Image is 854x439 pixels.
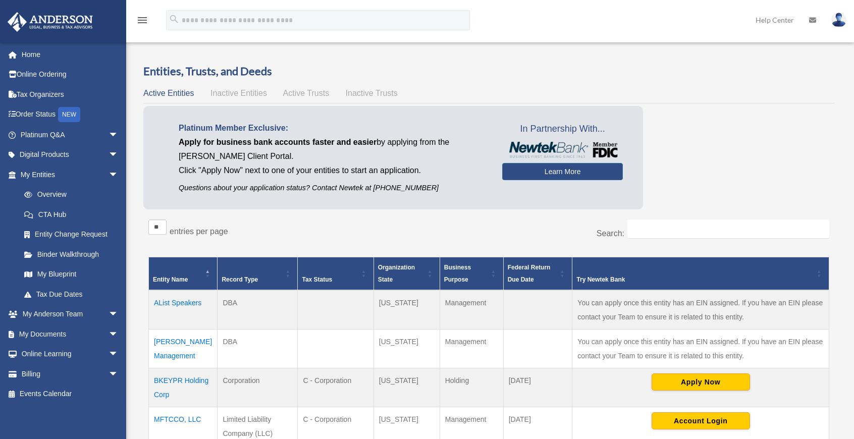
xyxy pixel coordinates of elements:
[14,225,129,245] a: Entity Change Request
[597,229,624,238] label: Search:
[109,364,129,385] span: arrow_drop_down
[109,125,129,145] span: arrow_drop_down
[440,257,503,290] th: Business Purpose: Activate to sort
[218,257,298,290] th: Record Type: Activate to sort
[7,344,134,364] a: Online Learningarrow_drop_down
[136,18,148,26] a: menu
[652,416,750,424] a: Account Login
[373,329,440,368] td: [US_STATE]
[378,264,415,283] span: Organization State
[576,273,814,286] div: Try Newtek Bank
[346,89,398,97] span: Inactive Trusts
[149,257,218,290] th: Entity Name: Activate to invert sorting
[572,290,829,330] td: You can apply once this entity has an EIN assigned. If you have an EIN please contact your Team t...
[7,304,134,324] a: My Anderson Teamarrow_drop_down
[179,138,377,146] span: Apply for business bank accounts faster and easier
[7,44,134,65] a: Home
[507,142,618,158] img: NewtekBankLogoSM.png
[149,290,218,330] td: AList Speakers
[503,257,572,290] th: Federal Return Due Date: Activate to sort
[283,89,330,97] span: Active Trusts
[5,12,96,32] img: Anderson Advisors Platinum Portal
[153,276,188,283] span: Entity Name
[179,121,487,135] p: Platinum Member Exclusive:
[298,368,373,407] td: C - Corporation
[831,13,846,27] img: User Pic
[7,324,134,344] a: My Documentsarrow_drop_down
[109,324,129,345] span: arrow_drop_down
[298,257,373,290] th: Tax Status: Activate to sort
[652,373,750,391] button: Apply Now
[218,290,298,330] td: DBA
[7,145,134,165] a: Digital Productsarrow_drop_down
[136,14,148,26] i: menu
[222,276,258,283] span: Record Type
[14,284,129,304] a: Tax Due Dates
[14,204,129,225] a: CTA Hub
[572,329,829,368] td: You can apply once this entity has an EIN assigned. If you have an EIN please contact your Team t...
[143,64,834,79] h3: Entities, Trusts, and Deeds
[302,276,332,283] span: Tax Status
[179,135,487,163] p: by applying from the [PERSON_NAME] Client Portal.
[109,304,129,325] span: arrow_drop_down
[7,364,134,384] a: Billingarrow_drop_down
[7,104,134,125] a: Order StatusNEW
[179,182,487,194] p: Questions about your application status? Contact Newtek at [PHONE_NUMBER]
[440,290,503,330] td: Management
[109,164,129,185] span: arrow_drop_down
[7,65,134,85] a: Online Ordering
[7,384,134,404] a: Events Calendar
[218,329,298,368] td: DBA
[652,412,750,429] button: Account Login
[170,227,228,236] label: entries per page
[502,121,623,137] span: In Partnership With...
[373,290,440,330] td: [US_STATE]
[373,257,440,290] th: Organization State: Activate to sort
[14,185,124,205] a: Overview
[502,163,623,180] a: Learn More
[503,368,572,407] td: [DATE]
[58,107,80,122] div: NEW
[572,257,829,290] th: Try Newtek Bank : Activate to sort
[440,329,503,368] td: Management
[109,344,129,365] span: arrow_drop_down
[7,164,129,185] a: My Entitiesarrow_drop_down
[149,329,218,368] td: [PERSON_NAME] Management
[440,368,503,407] td: Holding
[373,368,440,407] td: [US_STATE]
[109,145,129,166] span: arrow_drop_down
[14,264,129,285] a: My Blueprint
[149,368,218,407] td: BKEYPR Holding Corp
[7,84,134,104] a: Tax Organizers
[210,89,267,97] span: Inactive Entities
[169,14,180,25] i: search
[508,264,551,283] span: Federal Return Due Date
[179,163,487,178] p: Click "Apply Now" next to one of your entities to start an application.
[7,125,134,145] a: Platinum Q&Aarrow_drop_down
[143,89,194,97] span: Active Entities
[218,368,298,407] td: Corporation
[444,264,471,283] span: Business Purpose
[14,244,129,264] a: Binder Walkthrough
